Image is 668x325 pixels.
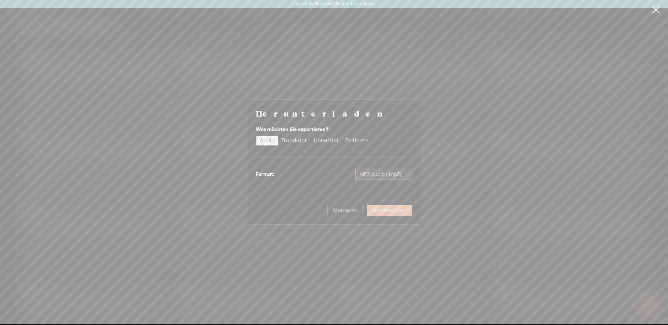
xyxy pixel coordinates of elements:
font: Format: [256,171,275,177]
font: Audio [260,137,275,144]
div: segmentierte Steuerung [256,135,373,146]
div: Audio [260,136,275,145]
div: Zeitleiste [345,136,368,145]
button: Stornieren [327,205,363,216]
font: Stornieren [333,207,357,213]
div: Transkript [281,136,307,145]
font: Untertitel [314,137,338,144]
font: Was möchten Sie exportieren? [256,126,328,132]
div: Untertitel [314,136,338,145]
button: Herunterladen [367,205,412,216]
font: Herunterladen [373,207,407,213]
span: MP3 audio (.mp3) [359,169,408,180]
font: Transkript [281,137,307,144]
font: Zeitleiste [345,137,368,144]
font: Herunterladen [256,108,387,119]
